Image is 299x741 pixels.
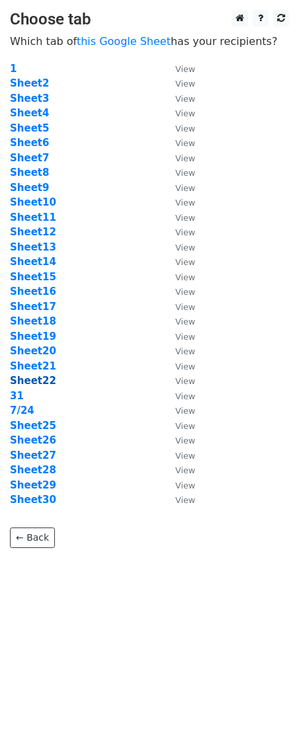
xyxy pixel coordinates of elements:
a: Sheet13 [10,241,56,253]
a: Sheet3 [10,93,49,104]
a: Sheet18 [10,315,56,327]
small: View [175,153,195,163]
a: View [162,390,195,402]
a: View [162,286,195,297]
a: Sheet10 [10,196,56,208]
a: Sheet20 [10,345,56,357]
a: ← Back [10,527,55,548]
small: View [175,272,195,282]
a: View [162,167,195,178]
small: View [175,406,195,416]
p: Which tab of has your recipients? [10,34,289,48]
small: View [175,362,195,371]
small: View [175,243,195,253]
strong: Sheet5 [10,122,49,134]
small: View [175,138,195,148]
a: View [162,63,195,75]
small: View [175,376,195,386]
strong: Sheet22 [10,375,56,387]
strong: Sheet7 [10,152,49,164]
a: View [162,464,195,476]
small: View [175,451,195,461]
a: Sheet12 [10,226,56,238]
a: Sheet27 [10,449,56,461]
a: View [162,93,195,104]
a: View [162,271,195,283]
small: View [175,257,195,267]
small: View [175,124,195,134]
small: View [175,302,195,312]
small: View [175,495,195,505]
a: Sheet25 [10,420,56,432]
a: View [162,479,195,491]
a: Sheet8 [10,167,49,178]
iframe: Chat Widget [233,678,299,741]
a: View [162,196,195,208]
a: View [162,449,195,461]
a: Sheet14 [10,256,56,268]
a: View [162,360,195,372]
small: View [175,481,195,490]
h3: Choose tab [10,10,289,29]
a: Sheet28 [10,464,56,476]
a: Sheet11 [10,212,56,223]
strong: 1 [10,63,17,75]
a: View [162,375,195,387]
a: View [162,226,195,238]
a: Sheet16 [10,286,56,297]
strong: Sheet19 [10,331,56,342]
a: View [162,122,195,134]
a: View [162,301,195,313]
a: Sheet17 [10,301,56,313]
a: View [162,182,195,194]
a: Sheet4 [10,107,49,119]
a: View [162,212,195,223]
a: 31 [10,390,24,402]
a: View [162,315,195,327]
a: View [162,434,195,446]
small: View [175,108,195,118]
a: View [162,241,195,253]
small: View [175,391,195,401]
a: View [162,107,195,119]
a: Sheet30 [10,494,56,506]
a: Sheet26 [10,434,56,446]
small: View [175,421,195,431]
a: Sheet21 [10,360,56,372]
a: Sheet29 [10,479,56,491]
a: View [162,77,195,89]
small: View [175,346,195,356]
a: View [162,152,195,164]
a: this Google Sheet [77,35,171,48]
a: Sheet9 [10,182,49,194]
small: View [175,436,195,446]
a: View [162,331,195,342]
small: View [175,317,195,327]
a: Sheet6 [10,137,49,149]
a: Sheet2 [10,77,49,89]
a: View [162,494,195,506]
small: View [175,79,195,89]
a: 7/24 [10,405,34,416]
small: View [175,183,195,193]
